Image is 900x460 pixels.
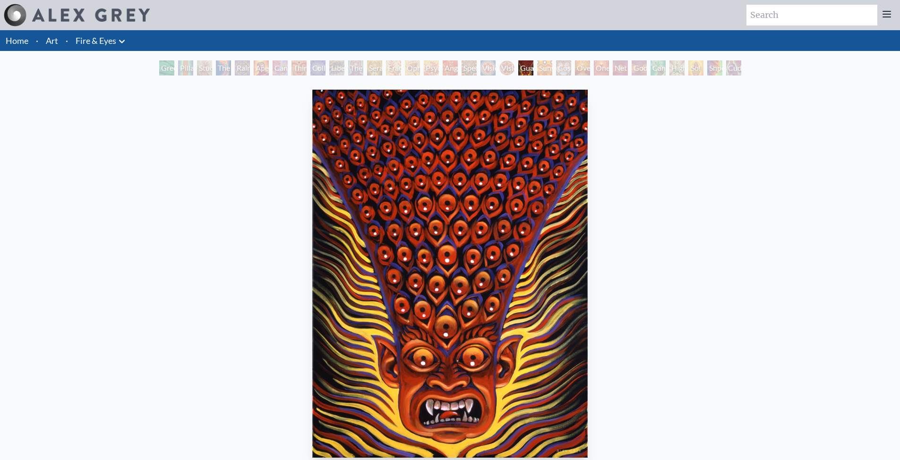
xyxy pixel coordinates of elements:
[537,60,552,75] div: Sunyata
[216,60,231,75] div: The Torch
[669,60,685,75] div: Higher Vision
[254,60,269,75] div: Aperture
[76,34,116,47] a: Fire & Eyes
[197,60,212,75] div: Study for the Great Turn
[651,60,666,75] div: Cannafist
[32,30,42,51] li: ·
[499,60,514,75] div: Vision Crystal Tondo
[632,60,647,75] div: Godself
[726,60,741,75] div: Cuddle
[424,60,439,75] div: Psychomicrograph of a Fractal Paisley Cherub Feather Tip
[480,60,496,75] div: Vision Crystal
[386,60,401,75] div: Fractal Eyes
[6,35,28,46] a: Home
[405,60,420,75] div: Ophanic Eyelash
[291,60,307,75] div: Third Eye Tears of Joy
[613,60,628,75] div: Net of Being
[575,60,590,75] div: Oversoul
[556,60,571,75] div: Cosmic Elf
[462,60,477,75] div: Spectral Lotus
[518,60,533,75] div: Guardian of Infinite Vision
[159,60,174,75] div: Green Hand
[746,5,877,25] input: Search
[443,60,458,75] div: Angel Skin
[688,60,703,75] div: Sol Invictus
[348,60,363,75] div: The Seer
[62,30,72,51] li: ·
[235,60,250,75] div: Rainbow Eye Ripple
[594,60,609,75] div: One
[367,60,382,75] div: Seraphic Transport Docking on the Third Eye
[312,90,588,458] img: Guardian-of-Infinite-Vision-2005-Alex-Grey-watermarked.jpg
[273,60,288,75] div: Cannabis Sutra
[310,60,326,75] div: Collective Vision
[329,60,344,75] div: Liberation Through Seeing
[707,60,722,75] div: Shpongled
[178,60,193,75] div: Pillar of Awareness
[46,34,58,47] a: Art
